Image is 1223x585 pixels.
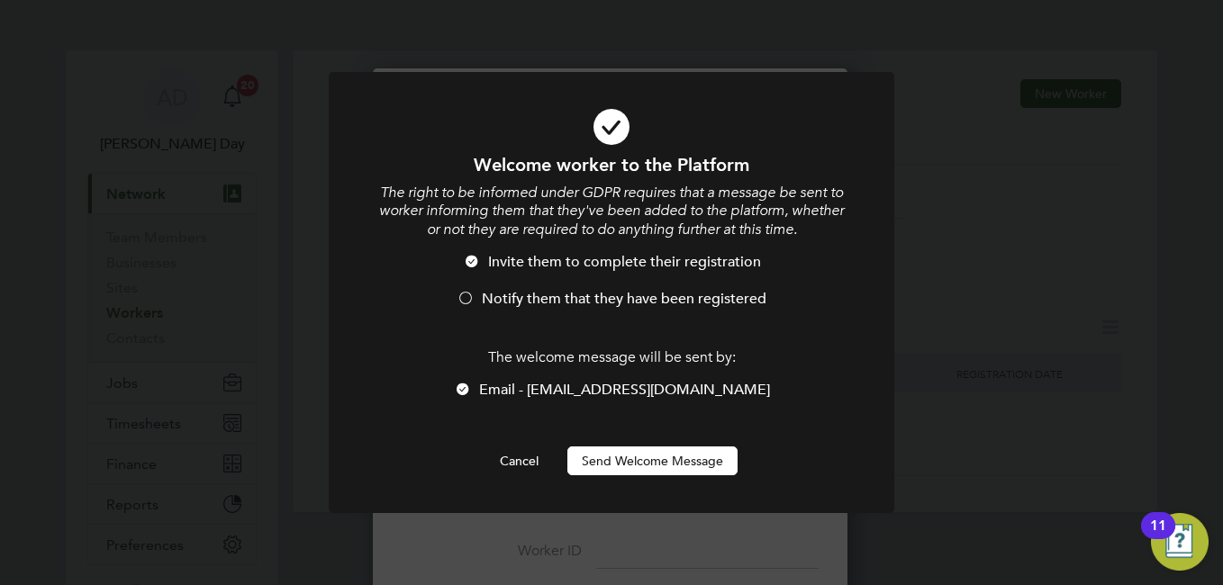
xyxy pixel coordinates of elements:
[377,348,846,367] p: The welcome message will be sent by:
[485,446,553,475] button: Cancel
[377,153,846,176] h1: Welcome worker to the Platform
[479,381,770,399] span: Email - [EMAIL_ADDRESS][DOMAIN_NAME]
[1151,513,1209,571] button: Open Resource Center, 11 new notifications
[488,253,761,271] span: Invite them to complete their registration
[379,184,844,239] i: The right to be informed under GDPR requires that a message be sent to worker informing them that...
[567,446,738,475] button: Send Welcome Message
[482,290,766,308] span: Notify them that they have been registered
[1150,526,1166,549] div: 11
